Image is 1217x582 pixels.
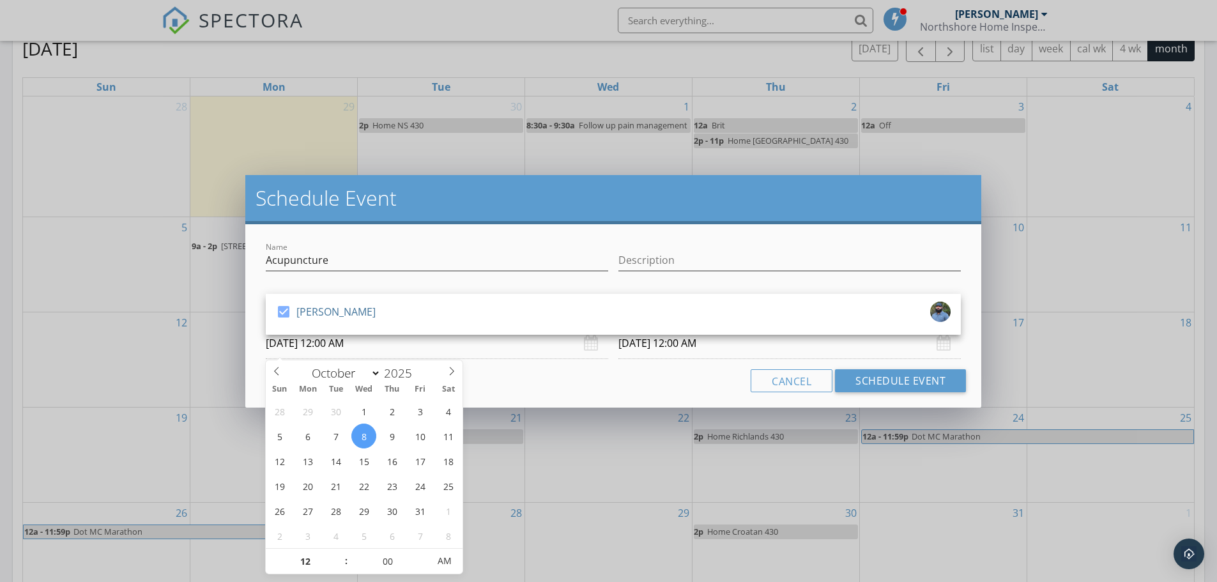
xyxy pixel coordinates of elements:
[618,328,961,359] input: Select date
[256,185,971,211] h2: Schedule Event
[351,498,376,523] span: October 29, 2025
[379,498,404,523] span: October 30, 2025
[381,365,423,381] input: Year
[379,424,404,448] span: October 9, 2025
[295,523,320,548] span: November 3, 2025
[322,385,350,394] span: Tue
[379,523,404,548] span: November 6, 2025
[436,523,461,548] span: November 8, 2025
[267,399,292,424] span: September 28, 2025
[436,399,461,424] span: October 4, 2025
[379,473,404,498] span: October 23, 2025
[408,473,432,498] span: October 24, 2025
[267,498,292,523] span: October 26, 2025
[436,424,461,448] span: October 11, 2025
[379,448,404,473] span: October 16, 2025
[379,399,404,424] span: October 2, 2025
[408,498,432,523] span: October 31, 2025
[267,424,292,448] span: October 5, 2025
[294,385,322,394] span: Mon
[296,302,376,322] div: [PERSON_NAME]
[267,448,292,473] span: October 12, 2025
[427,548,462,574] span: Click to toggle
[267,523,292,548] span: November 2, 2025
[323,523,348,548] span: November 4, 2025
[406,385,434,394] span: Fri
[351,399,376,424] span: October 1, 2025
[350,385,378,394] span: Wed
[351,424,376,448] span: October 8, 2025
[323,498,348,523] span: October 28, 2025
[408,448,432,473] span: October 17, 2025
[323,473,348,498] span: October 21, 2025
[323,448,348,473] span: October 14, 2025
[266,328,608,359] input: Select date
[930,302,951,322] img: crop.jpg
[408,523,432,548] span: November 7, 2025
[751,369,832,392] button: Cancel
[835,369,966,392] button: Schedule Event
[295,498,320,523] span: October 27, 2025
[351,473,376,498] span: October 22, 2025
[295,448,320,473] span: October 13, 2025
[378,385,406,394] span: Thu
[295,473,320,498] span: October 20, 2025
[323,424,348,448] span: October 7, 2025
[267,473,292,498] span: October 19, 2025
[266,385,294,394] span: Sun
[436,448,461,473] span: October 18, 2025
[436,473,461,498] span: October 25, 2025
[1174,539,1204,569] div: Open Intercom Messenger
[436,498,461,523] span: November 1, 2025
[351,448,376,473] span: October 15, 2025
[351,523,376,548] span: November 5, 2025
[344,548,348,574] span: :
[295,399,320,424] span: September 29, 2025
[408,399,432,424] span: October 3, 2025
[323,399,348,424] span: September 30, 2025
[295,424,320,448] span: October 6, 2025
[408,424,432,448] span: October 10, 2025
[434,385,463,394] span: Sat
